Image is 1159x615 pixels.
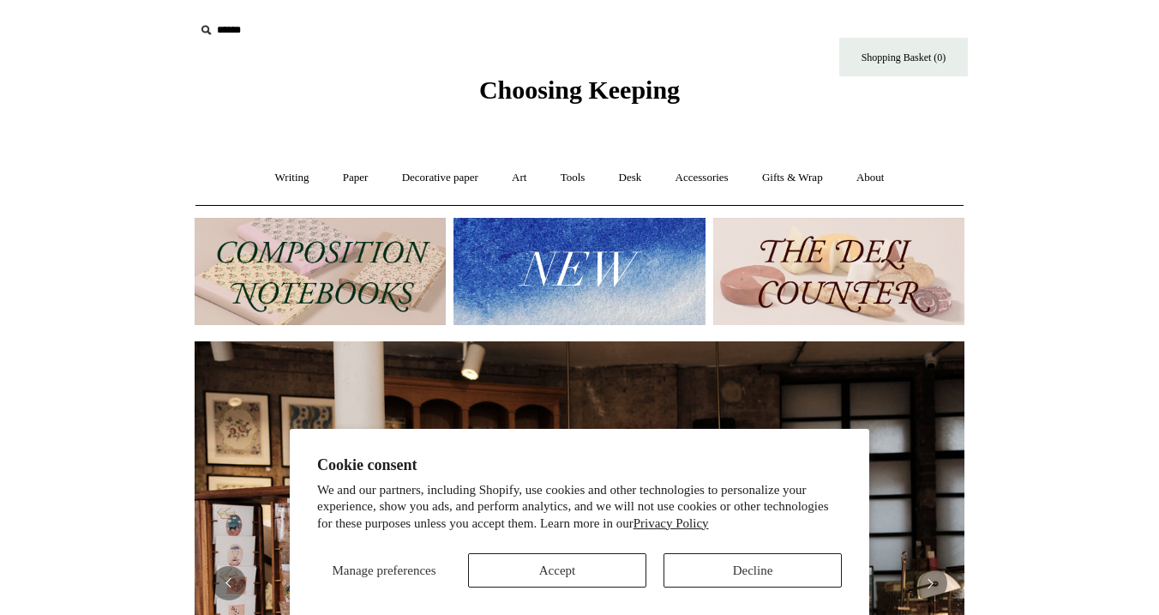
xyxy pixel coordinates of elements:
a: Desk [604,155,658,201]
h2: Cookie consent [317,456,842,474]
p: We and our partners, including Shopify, use cookies and other technologies to personalize your ex... [317,482,842,533]
a: About [841,155,900,201]
a: Privacy Policy [634,516,709,530]
img: The Deli Counter [713,218,964,325]
a: Accessories [660,155,744,201]
a: Paper [327,155,384,201]
a: Art [496,155,542,201]
a: Writing [260,155,325,201]
button: Accept [468,553,646,588]
a: Tools [545,155,601,201]
a: Shopping Basket (0) [839,38,968,76]
img: 202302 Composition ledgers.jpg__PID:69722ee6-fa44-49dd-a067-31375e5d54ec [195,218,446,325]
span: Choosing Keeping [479,75,680,104]
a: Decorative paper [387,155,494,201]
span: Manage preferences [332,564,435,577]
a: Gifts & Wrap [747,155,838,201]
button: Previous [212,566,246,600]
img: New.jpg__PID:f73bdf93-380a-4a35-bcfe-7823039498e1 [453,218,705,325]
a: Choosing Keeping [479,89,680,101]
button: Next [913,566,947,600]
button: Decline [664,553,842,588]
button: Manage preferences [317,553,451,588]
